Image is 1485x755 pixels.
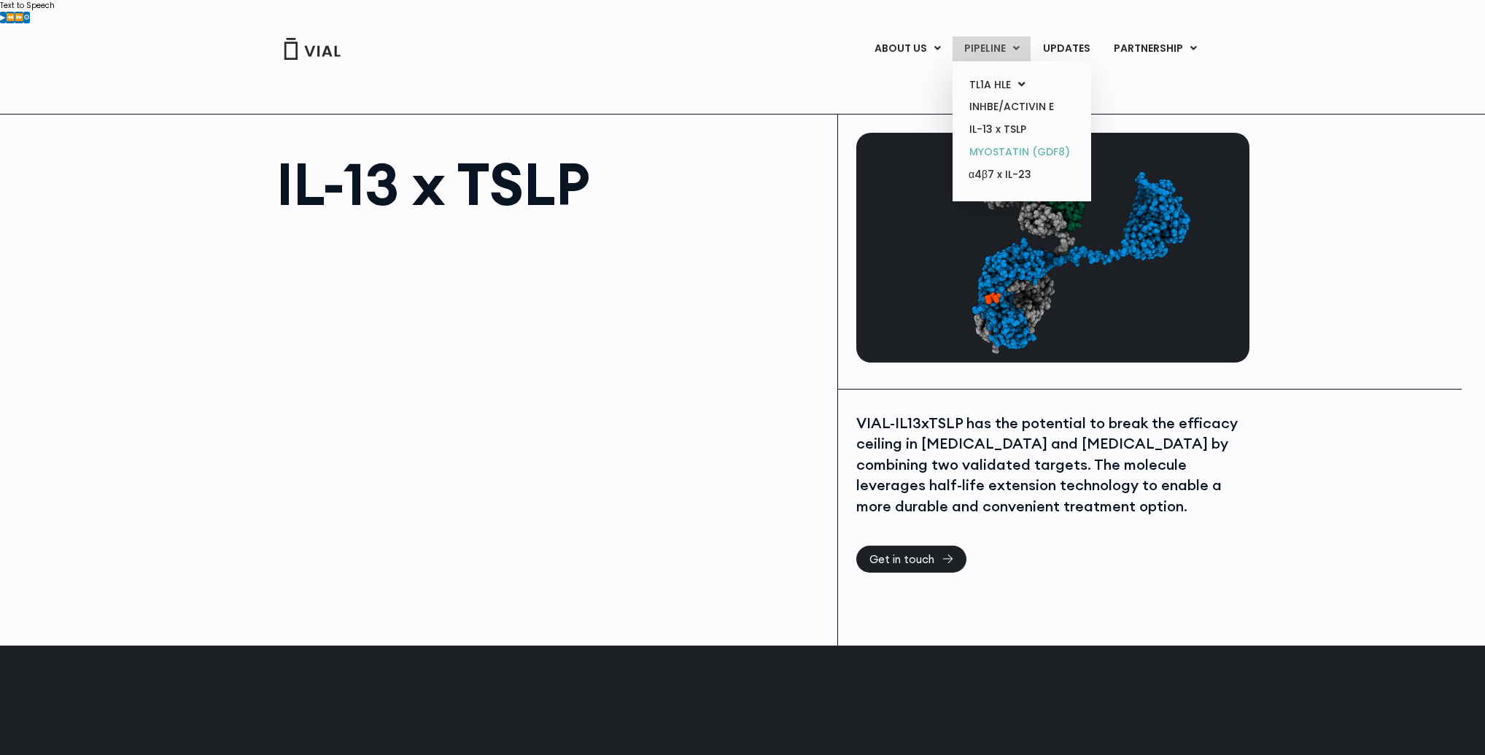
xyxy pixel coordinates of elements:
[1031,36,1101,61] a: UPDATES
[863,36,952,61] a: ABOUT USMenu Toggle
[958,96,1085,118] a: INHBE/ACTIVIN E
[856,546,966,573] a: Get in touch
[958,141,1085,163] a: MYOSTATIN (GDF8)
[958,163,1085,187] a: α4β7 x IL-23
[856,413,1246,517] div: VIAL-IL13xTSLP has the potential to break the efficacy ceiling in [MEDICAL_DATA] and [MEDICAL_DAT...
[953,36,1031,61] a: PIPELINEMenu Toggle
[958,118,1085,141] a: IL-13 x TSLP
[1102,36,1209,61] a: PARTNERSHIPMenu Toggle
[276,155,823,213] h1: IL-13 x TSLP
[283,38,341,60] img: Vial Logo
[869,554,934,565] span: Get in touch
[958,74,1085,96] a: TL1A HLEMenu Toggle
